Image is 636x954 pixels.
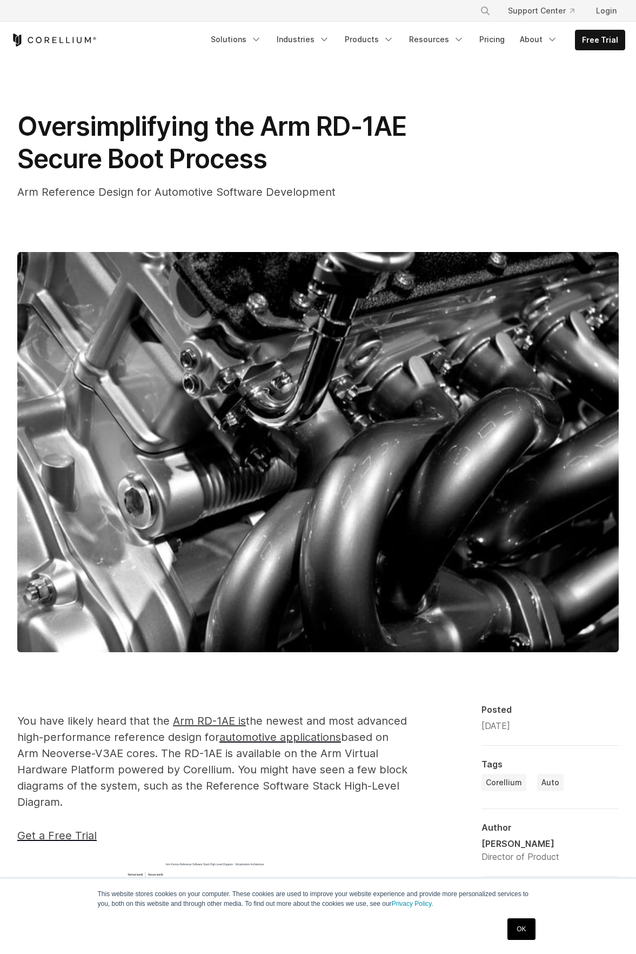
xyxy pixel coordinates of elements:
[507,918,535,940] a: OK
[204,30,625,50] div: Navigation Menu
[392,900,433,907] a: Privacy Policy.
[575,30,625,50] a: Free Trial
[473,30,511,49] a: Pricing
[481,850,559,863] div: Director of Product
[481,720,510,731] span: [DATE]
[481,837,559,850] div: [PERSON_NAME]
[173,714,246,727] a: Arm RD-1AE is
[541,777,559,788] span: Auto
[481,774,526,791] a: Corellium
[587,1,625,21] a: Login
[403,30,471,49] a: Resources
[537,774,564,791] a: Auto
[11,34,97,47] a: Corellium Home
[270,30,336,49] a: Industries
[17,829,97,842] a: Get a Free Trial
[467,1,625,21] div: Navigation Menu
[98,889,539,909] p: This website stores cookies on your computer. These cookies are used to improve your website expe...
[17,110,407,175] span: Oversimplifying the Arm RD-1AE Secure Boot Process
[481,822,619,833] div: Author
[204,30,268,49] a: Solutions
[499,1,583,21] a: Support Center
[17,252,619,652] img: Oversimplifying the Arm RD-1AE Secure Boot Process
[481,704,619,715] div: Posted
[17,186,336,198] span: Arm Reference Design for Automotive Software Development
[486,777,522,788] span: Corellium
[513,30,564,49] a: About
[338,30,400,49] a: Products
[17,713,412,810] p: You have likely heard that the the newest and most advanced high-performance reference design for...
[481,759,619,770] div: Tags
[219,731,341,744] a: automotive applications
[476,1,495,21] button: Search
